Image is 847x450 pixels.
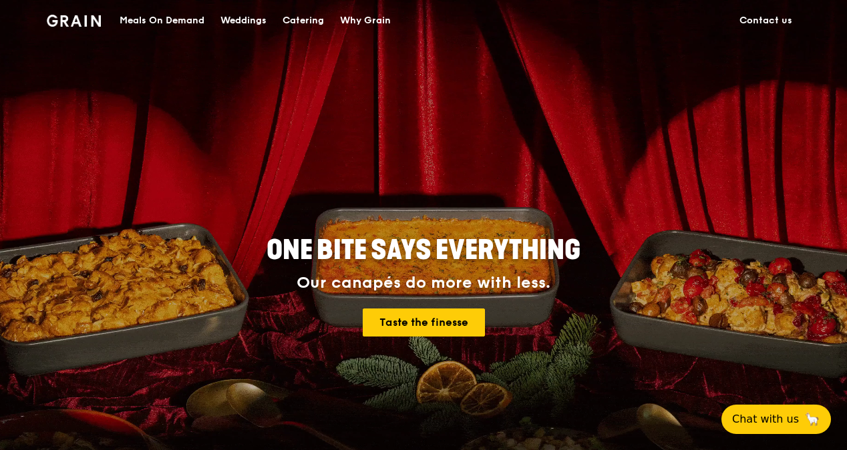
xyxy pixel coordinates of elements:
div: Weddings [220,1,267,41]
span: ONE BITE SAYS EVERYTHING [267,234,580,266]
div: Our canapés do more with less. [183,274,664,292]
a: Weddings [212,1,275,41]
a: Why Grain [332,1,399,41]
a: Taste the finesse [363,308,485,336]
div: Why Grain [340,1,391,41]
div: Meals On Demand [120,1,204,41]
a: Contact us [731,1,800,41]
button: Chat with us🦙 [721,405,831,434]
a: Catering [275,1,332,41]
span: 🦙 [804,411,820,427]
span: Chat with us [732,411,799,427]
img: Grain [47,15,101,27]
div: Catering [283,1,324,41]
